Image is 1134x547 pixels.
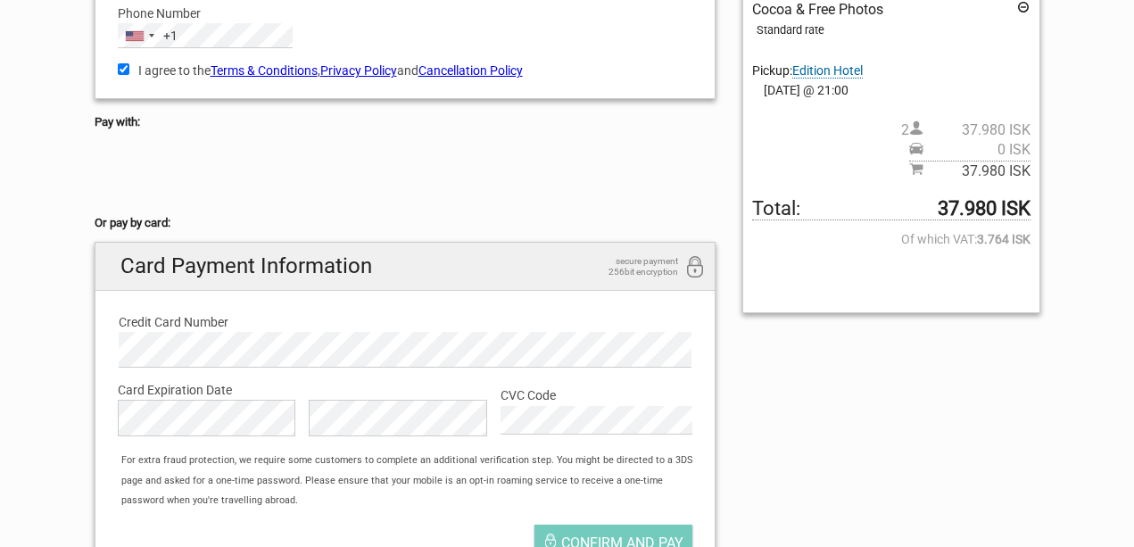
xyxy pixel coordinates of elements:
[95,213,716,233] h5: Or pay by card:
[752,80,1030,100] span: [DATE] @ 21:00
[909,140,1031,160] span: Pickup price
[923,140,1031,160] span: 0 ISK
[119,24,178,47] button: Selected country
[752,199,1030,220] span: Total to be paid
[757,21,1030,40] div: Standard rate
[211,63,318,78] a: Terms & Conditions
[163,26,178,46] div: +1
[118,380,693,400] label: Card Expiration Date
[923,162,1031,181] span: 37.980 ISK
[320,63,397,78] a: Privacy Policy
[923,120,1031,140] span: 37.980 ISK
[501,385,692,405] label: CVC Code
[792,63,863,79] span: Change pickup place
[112,451,715,510] div: For extra fraud protection, we require some customers to complete an additional verification step...
[977,229,1031,249] strong: 3.764 ISK
[95,112,716,132] h5: Pay with:
[95,243,716,290] h2: Card Payment Information
[118,61,693,80] label: I agree to the , and
[752,63,863,79] span: Pickup:
[589,256,678,278] span: secure payment 256bit encryption
[418,63,523,78] a: Cancellation Policy
[119,312,692,332] label: Credit Card Number
[752,229,1030,249] span: Of which VAT:
[95,155,255,191] iframe: Secure payment button frame
[118,4,693,23] label: Phone Number
[909,161,1031,181] span: Subtotal
[901,120,1031,140] span: 2 person(s)
[938,199,1031,219] strong: 37.980 ISK
[684,256,706,280] i: 256bit encryption
[25,31,202,46] p: We're away right now. Please check back later!
[205,28,227,49] button: Open LiveChat chat widget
